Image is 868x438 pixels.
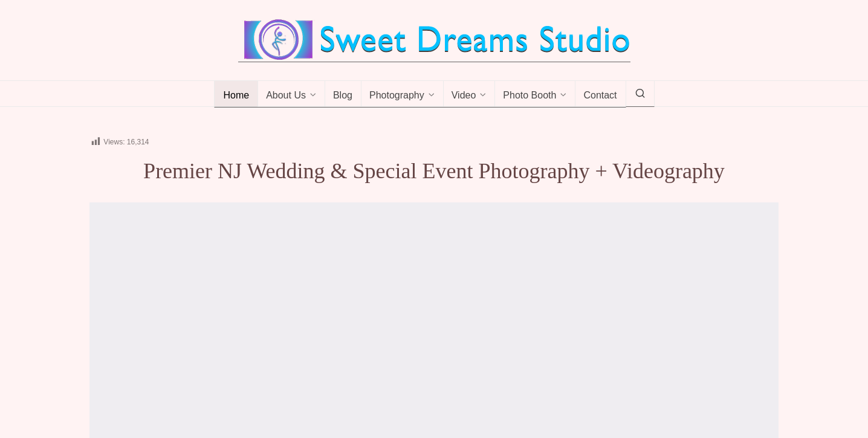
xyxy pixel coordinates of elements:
[575,81,626,108] a: Contact
[452,90,476,102] span: Video
[583,90,617,102] span: Contact
[369,90,424,102] span: Photography
[325,81,361,108] a: Blog
[257,81,325,108] a: About Us
[103,138,125,146] span: Views:
[214,81,258,108] a: Home
[127,138,149,146] span: 16,314
[266,90,306,102] span: About Us
[143,159,725,183] span: Premier NJ Wedding & Special Event Photography + Videography
[443,81,496,108] a: Video
[333,90,352,102] span: Blog
[361,81,444,108] a: Photography
[494,81,575,108] a: Photo Booth
[503,90,556,102] span: Photo Booth
[238,18,630,62] img: Best Wedding Event Photography Photo Booth Videography NJ NY
[223,90,249,102] span: Home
